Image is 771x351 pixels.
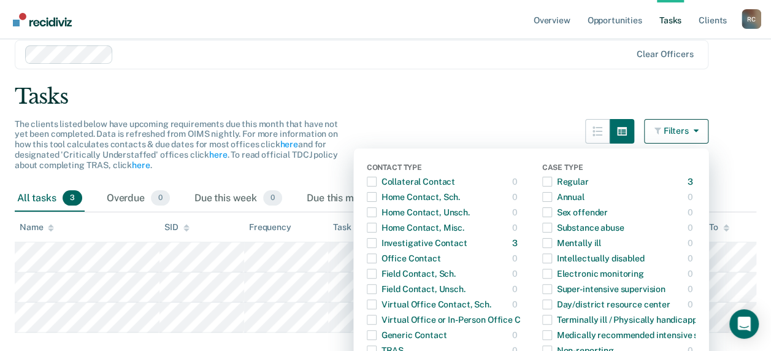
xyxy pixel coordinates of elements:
[304,185,402,212] div: Due this month3
[333,222,362,233] div: Task
[367,233,467,253] div: Investigative Contact
[367,325,447,345] div: Generic Contact
[512,172,520,191] div: 0
[688,187,696,207] div: 0
[15,119,338,170] span: The clients listed below have upcoming requirements due this month that have not yet been complet...
[280,139,297,149] a: here
[367,218,464,237] div: Home Contact, Misc.
[742,9,761,29] button: Profile dropdown button
[688,279,696,299] div: 0
[367,202,470,222] div: Home Contact, Unsch.
[367,279,466,299] div: Field Contact, Unsch.
[367,172,455,191] div: Collateral Contact
[512,325,520,345] div: 0
[63,190,82,206] span: 3
[542,325,739,345] div: Medically recommended intensive supervision
[367,249,441,268] div: Office Contact
[367,163,520,174] div: Contact Type
[104,185,172,212] div: Overdue0
[542,249,645,268] div: Intellectually disabled
[512,187,520,207] div: 0
[263,190,282,206] span: 0
[542,233,601,253] div: Mentally ill
[512,249,520,268] div: 0
[151,190,170,206] span: 0
[367,187,460,207] div: Home Contact, Sch.
[192,185,285,212] div: Due this week0
[512,202,520,222] div: 0
[688,218,696,237] div: 0
[15,84,756,109] div: Tasks
[512,295,520,314] div: 0
[688,172,696,191] div: 3
[542,163,696,174] div: Case Type
[512,233,520,253] div: 3
[512,264,520,283] div: 0
[132,160,150,170] a: here
[209,150,227,160] a: here
[512,218,520,237] div: 0
[542,295,670,314] div: Day/district resource center
[688,295,696,314] div: 0
[15,185,85,212] div: All tasks3
[688,249,696,268] div: 0
[644,119,709,144] button: Filters
[20,222,54,233] div: Name
[13,13,72,26] img: Recidiviz
[512,279,520,299] div: 0
[542,172,589,191] div: Regular
[367,295,491,314] div: Virtual Office Contact, Sch.
[542,218,624,237] div: Substance abuse
[742,9,761,29] div: R C
[688,264,696,283] div: 0
[729,309,759,339] div: Open Intercom Messenger
[688,202,696,222] div: 0
[637,49,693,60] div: Clear officers
[542,202,608,222] div: Sex offender
[542,264,644,283] div: Electronic monitoring
[367,310,547,330] div: Virtual Office or In-Person Office Contact
[542,310,707,330] div: Terminally ill / Physically handicapped
[688,233,696,253] div: 0
[367,264,456,283] div: Field Contact, Sch.
[542,187,585,207] div: Annual
[164,222,190,233] div: SID
[542,279,666,299] div: Super-intensive supervision
[249,222,291,233] div: Frequency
